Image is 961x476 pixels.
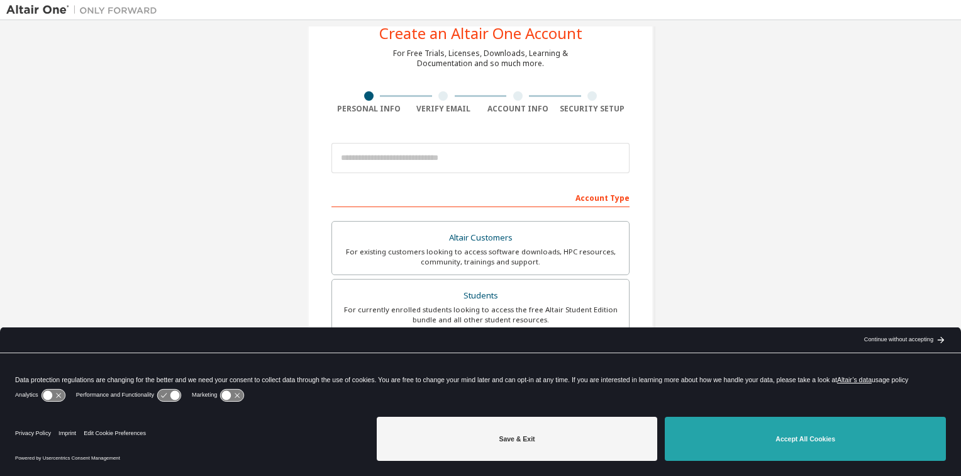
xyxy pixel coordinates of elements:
div: Verify Email [406,104,481,114]
div: Account Type [331,187,630,207]
div: Security Setup [555,104,630,114]
div: Altair Customers [340,229,621,247]
div: Create an Altair One Account [379,26,582,41]
div: Students [340,287,621,305]
div: Account Info [480,104,555,114]
div: For currently enrolled students looking to access the free Altair Student Edition bundle and all ... [340,305,621,325]
img: Altair One [6,4,164,16]
div: For Free Trials, Licenses, Downloads, Learning & Documentation and so much more. [393,48,568,69]
div: For existing customers looking to access software downloads, HPC resources, community, trainings ... [340,247,621,267]
div: Personal Info [331,104,406,114]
